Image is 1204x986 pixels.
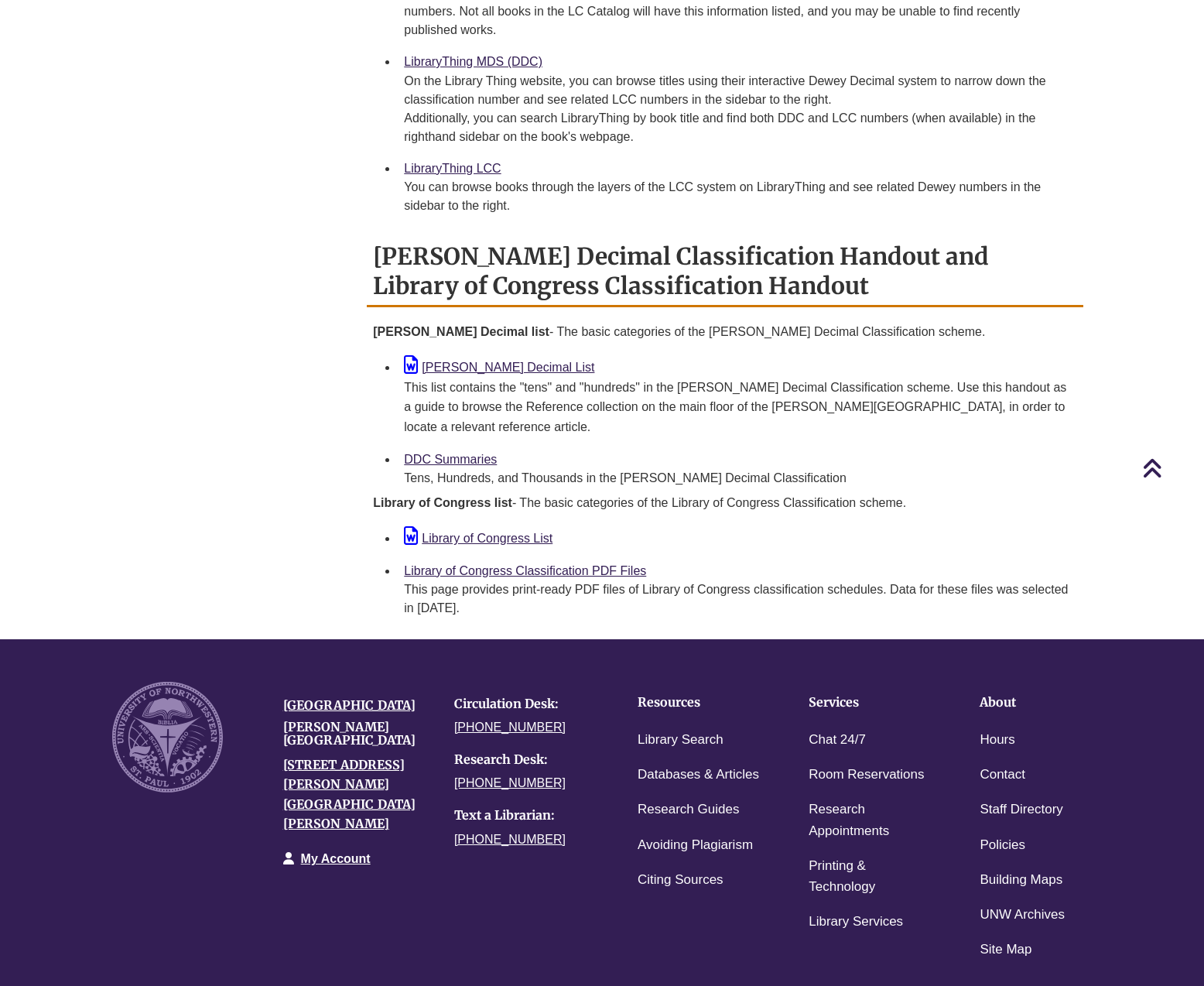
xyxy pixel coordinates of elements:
a: Chat 24/7 [809,729,866,751]
a: [PERSON_NAME] Decimal List [404,361,594,374]
a: Printing & Technology [809,855,932,899]
a: Library Services [809,911,903,933]
a: Building Maps [980,869,1062,892]
a: [PHONE_NUMBER] [454,721,566,734]
a: Library Search [638,729,723,751]
a: [PHONE_NUMBER] [454,833,566,846]
h4: Research Desk: [454,753,602,767]
a: Research Guides [638,799,739,821]
h4: Circulation Desk: [454,697,602,711]
a: Contact [980,764,1025,786]
a: UNW Archives [980,904,1065,926]
a: Policies [980,834,1025,857]
img: UNW seal [112,682,223,793]
div: You can browse books through the layers of the LCC system on LibraryThing and see related Dewey n... [404,178,1071,215]
a: DDC Summaries [404,453,497,466]
a: Back to Top [1142,457,1200,478]
a: Citing Sources [638,869,723,892]
a: Library of Congress Classification PDF Files [404,564,646,577]
a: Staff Directory [980,799,1062,821]
a: [STREET_ADDRESS][PERSON_NAME][GEOGRAPHIC_DATA][PERSON_NAME] [283,757,416,832]
h4: [PERSON_NAME][GEOGRAPHIC_DATA] [283,721,431,748]
h2: [PERSON_NAME] Decimal Classification Handout and Library of Congress Classification Handout [367,237,1083,307]
a: Research Appointments [809,799,932,842]
a: Library of Congress List [404,532,552,545]
p: - The basic categories of the [PERSON_NAME] Decimal Classification scheme. [373,323,1077,341]
a: LibraryThing LCC [404,162,501,175]
a: Avoiding Plagiarism [638,834,753,857]
a: Hours [980,729,1014,751]
strong: [PERSON_NAME] Decimal list [373,325,549,338]
h4: Text a Librarian: [454,809,602,823]
h4: Services [809,696,932,710]
a: Room Reservations [809,764,924,786]
h4: Resources [638,696,761,710]
a: [PHONE_NUMBER] [454,776,566,789]
a: LibraryThing MDS (DDC) [404,55,542,68]
a: Site Map [980,939,1031,961]
div: This page provides print-ready PDF files of Library of Congress classification schedules. Data fo... [404,580,1071,618]
a: [GEOGRAPHIC_DATA] [283,697,416,713]
p: - The basic categories of the Library of Congress Classification scheme. [373,494,1077,512]
div: On the Library Thing website, you can browse titles using their interactive Dewey Decimal system ... [404,72,1071,146]
strong: Library of Congress list [373,496,512,509]
a: Databases & Articles [638,764,759,786]
h4: About [980,696,1103,710]
div: Tens, Hundreds, and Thousands in the [PERSON_NAME] Decimal Classification [404,469,1071,488]
div: This list contains the "tens" and "hundreds" in the [PERSON_NAME] Decimal Classification scheme. ... [404,378,1071,437]
a: My Account [301,852,371,865]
